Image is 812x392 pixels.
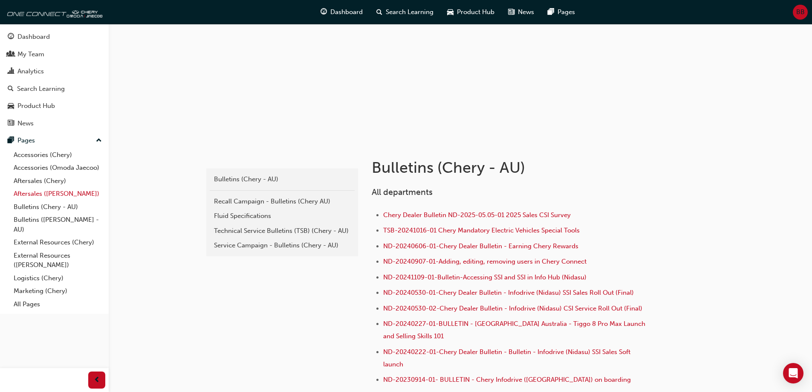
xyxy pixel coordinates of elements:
[96,135,102,146] span: up-icon
[8,68,14,75] span: chart-icon
[518,7,534,17] span: News
[508,7,514,17] span: news-icon
[3,133,105,148] button: Pages
[558,7,575,17] span: Pages
[383,376,631,383] a: ND-20230914-01- BULLETIN - Chery Infodrive ([GEOGRAPHIC_DATA]) on boarding
[8,33,14,41] span: guage-icon
[541,3,582,21] a: pages-iconPages
[383,305,642,312] a: ND-20240530-02-Chery Dealer Bulletin - Infodrive (Nidasu) CSI Service Roll Out (Final)
[10,174,105,188] a: Aftersales (Chery)
[3,29,105,45] a: Dashboard
[3,27,105,133] button: DashboardMy TeamAnalyticsSearch LearningProduct HubNews
[10,298,105,311] a: All Pages
[10,200,105,214] a: Bulletins (Chery - AU)
[210,194,355,209] a: Recall Campaign - Bulletins (Chery AU)
[10,285,105,298] a: Marketing (Chery)
[548,7,554,17] span: pages-icon
[10,161,105,174] a: Accessories (Omoda Jaecoo)
[370,3,440,21] a: search-iconSearch Learning
[386,7,433,17] span: Search Learning
[214,174,350,184] div: Bulletins (Chery - AU)
[383,348,632,368] a: ND-20240222-01-Chery Dealer Bulletin - Bulletin - Infodrive (Nidasu) SSI Sales Soft launch
[210,172,355,187] a: Bulletins (Chery - AU)
[10,213,105,236] a: Bulletins ([PERSON_NAME] - AU)
[3,64,105,79] a: Analytics
[10,236,105,249] a: External Resources (Chery)
[17,49,44,59] div: My Team
[447,7,454,17] span: car-icon
[4,3,102,20] img: oneconnect
[8,137,14,145] span: pages-icon
[17,32,50,42] div: Dashboard
[383,211,571,219] a: Chery Dealer Bulletin ND-2025-05.05-01 2025 Sales CSI Survey
[372,158,651,177] h1: Bulletins (Chery - AU)
[501,3,541,21] a: news-iconNews
[3,116,105,131] a: News
[214,211,350,221] div: Fluid Specifications
[3,46,105,62] a: My Team
[383,258,587,265] a: ND-20240907-01-Adding, editing, removing users in Chery Connect
[372,187,433,197] span: All departments
[10,272,105,285] a: Logistics (Chery)
[10,187,105,200] a: Aftersales ([PERSON_NAME])
[321,7,327,17] span: guage-icon
[210,224,355,238] a: Technical Service Bulletins (TSB) (Chery - AU)
[210,238,355,253] a: Service Campaign - Bulletins (Chery - AU)
[8,85,14,93] span: search-icon
[214,197,350,206] div: Recall Campaign - Bulletins (Chery AU)
[17,119,34,128] div: News
[796,7,805,17] span: BB
[330,7,363,17] span: Dashboard
[793,5,808,20] button: BB
[3,81,105,97] a: Search Learning
[383,320,647,340] a: ND-20240227-01-BULLETIN - [GEOGRAPHIC_DATA] Australia - Tiggo 8 Pro Max Launch and Selling Skills...
[10,249,105,272] a: External Resources ([PERSON_NAME])
[10,148,105,162] a: Accessories (Chery)
[440,3,501,21] a: car-iconProduct Hub
[17,101,55,111] div: Product Hub
[457,7,494,17] span: Product Hub
[383,273,587,281] a: ND-20241109-01-Bulletin-Accessing SSI and SSI in Info Hub (Nidasu)
[383,289,634,296] a: ND-20240530-01-Chery Dealer Bulletin - Infodrive (Nidasu) SSI Sales Roll Out (Final)
[210,209,355,224] a: Fluid Specifications
[3,98,105,114] a: Product Hub
[383,242,578,250] a: ND-20240606-01-Chery Dealer Bulletin - Earning Chery Rewards
[17,67,44,76] div: Analytics
[17,136,35,145] div: Pages
[8,51,14,58] span: people-icon
[94,375,100,386] span: prev-icon
[383,226,580,234] a: TSB-20241016-01 Chery Mandatory Electric Vehicles Special Tools
[214,226,350,236] div: Technical Service Bulletins (TSB) (Chery - AU)
[8,120,14,128] span: news-icon
[214,241,350,250] div: Service Campaign - Bulletins (Chery - AU)
[783,363,803,383] div: Open Intercom Messenger
[8,102,14,110] span: car-icon
[376,7,382,17] span: search-icon
[314,3,370,21] a: guage-iconDashboard
[17,84,65,94] div: Search Learning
